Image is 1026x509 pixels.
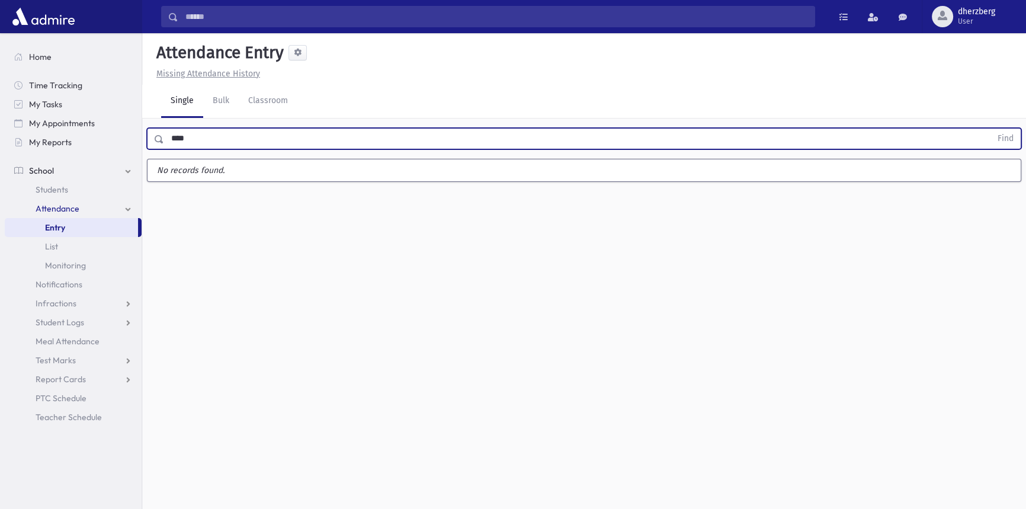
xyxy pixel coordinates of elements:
span: Entry [45,222,65,233]
span: Test Marks [36,355,76,366]
span: dherzberg [958,7,995,17]
a: Test Marks [5,351,142,370]
a: Home [5,47,142,66]
u: Missing Attendance History [156,69,260,79]
a: Attendance [5,199,142,218]
a: Notifications [5,275,142,294]
span: My Reports [29,137,72,148]
a: Infractions [5,294,142,313]
h5: Attendance Entry [152,43,284,63]
span: List [45,241,58,252]
a: Report Cards [5,370,142,389]
a: Student Logs [5,313,142,332]
a: Classroom [239,85,297,118]
span: Attendance [36,203,79,214]
span: Meal Attendance [36,336,100,347]
a: My Tasks [5,95,142,114]
span: Report Cards [36,374,86,385]
span: My Appointments [29,118,95,129]
span: Infractions [36,298,76,309]
button: Find [990,129,1021,149]
span: My Tasks [29,99,62,110]
a: Meal Attendance [5,332,142,351]
a: Bulk [203,85,239,118]
a: Time Tracking [5,76,142,95]
input: Search [178,6,815,27]
span: Student Logs [36,317,84,328]
span: Monitoring [45,260,86,271]
span: Home [29,52,52,62]
a: Teacher Schedule [5,408,142,427]
img: AdmirePro [9,5,78,28]
a: Single [161,85,203,118]
a: Students [5,180,142,199]
label: No records found. [148,159,1021,181]
span: PTC Schedule [36,393,86,404]
a: My Appointments [5,114,142,133]
a: My Reports [5,133,142,152]
a: Entry [5,218,138,237]
span: Teacher Schedule [36,412,102,422]
span: Students [36,184,68,195]
span: Notifications [36,279,82,290]
a: PTC Schedule [5,389,142,408]
a: School [5,161,142,180]
span: Time Tracking [29,80,82,91]
a: List [5,237,142,256]
span: User [958,17,995,26]
span: School [29,165,54,176]
a: Monitoring [5,256,142,275]
a: Missing Attendance History [152,69,260,79]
